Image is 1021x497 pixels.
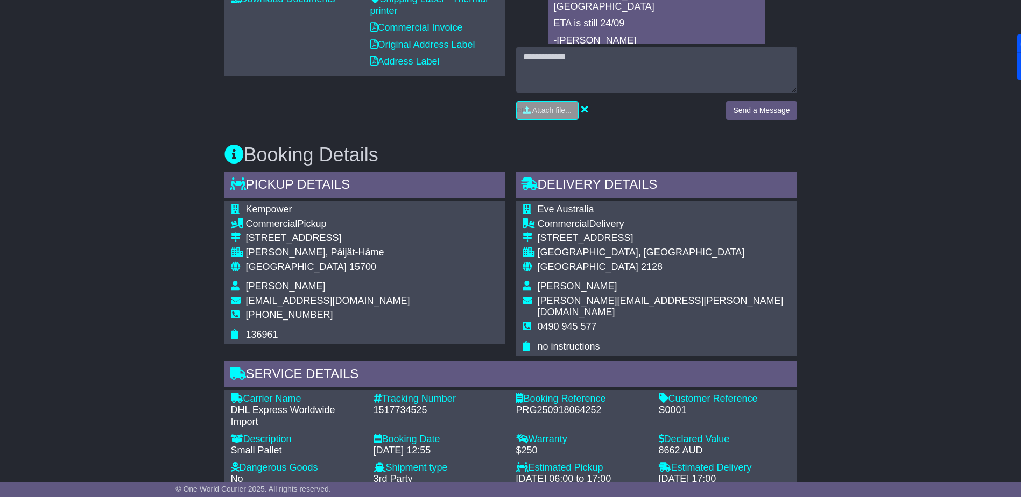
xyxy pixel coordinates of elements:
[246,309,333,320] span: [PHONE_NUMBER]
[246,247,410,259] div: [PERSON_NAME], Päijät-Häme
[641,261,663,272] span: 2128
[224,361,797,390] div: Service Details
[538,232,791,244] div: [STREET_ADDRESS]
[659,404,791,416] div: S0001
[374,393,505,405] div: Tracking Number
[538,247,791,259] div: [GEOGRAPHIC_DATA], [GEOGRAPHIC_DATA]
[231,393,363,405] div: Carrier Name
[538,341,600,352] span: no instructions
[554,35,759,47] p: -[PERSON_NAME]
[516,462,648,474] div: Estimated Pickup
[246,329,278,340] span: 136961
[726,101,797,120] button: Send a Message
[246,261,347,272] span: [GEOGRAPHIC_DATA]
[659,462,791,474] div: Estimated Delivery
[231,404,363,428] div: DHL Express Worldwide Import
[659,434,791,445] div: Declared Value
[538,261,638,272] span: [GEOGRAPHIC_DATA]
[175,485,331,493] span: © One World Courier 2025. All rights reserved.
[231,434,363,445] div: Description
[246,281,326,292] span: [PERSON_NAME]
[231,462,363,474] div: Dangerous Goods
[538,218,589,229] span: Commercial
[231,473,243,484] span: No
[370,39,475,50] a: Original Address Label
[349,261,376,272] span: 15700
[231,445,363,457] div: Small Pallet
[246,218,298,229] span: Commercial
[538,321,597,332] span: 0490 945 577
[374,462,505,474] div: Shipment type
[374,434,505,445] div: Booking Date
[659,393,791,405] div: Customer Reference
[516,393,648,405] div: Booking Reference
[538,218,791,230] div: Delivery
[246,218,410,230] div: Pickup
[538,204,594,215] span: Eve Australia
[659,445,791,457] div: 8662 AUD
[370,22,463,33] a: Commercial Invoice
[374,445,505,457] div: [DATE] 12:55
[516,404,648,416] div: PRG250918064252
[538,295,784,318] span: [PERSON_NAME][EMAIL_ADDRESS][PERSON_NAME][DOMAIN_NAME]
[246,232,410,244] div: [STREET_ADDRESS]
[516,172,797,201] div: Delivery Details
[554,18,759,30] p: ETA is still 24/09
[370,56,440,67] a: Address Label
[516,473,648,485] div: [DATE] 06:00 to 17:00
[374,473,413,484] span: 3rd Party
[224,172,505,201] div: Pickup Details
[538,281,617,292] span: [PERSON_NAME]
[246,295,410,306] span: [EMAIL_ADDRESS][DOMAIN_NAME]
[516,445,648,457] div: $250
[224,144,797,166] h3: Booking Details
[246,204,292,215] span: Kempower
[659,473,791,485] div: [DATE] 17:00
[516,434,648,445] div: Warranty
[374,404,505,416] div: 1517734525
